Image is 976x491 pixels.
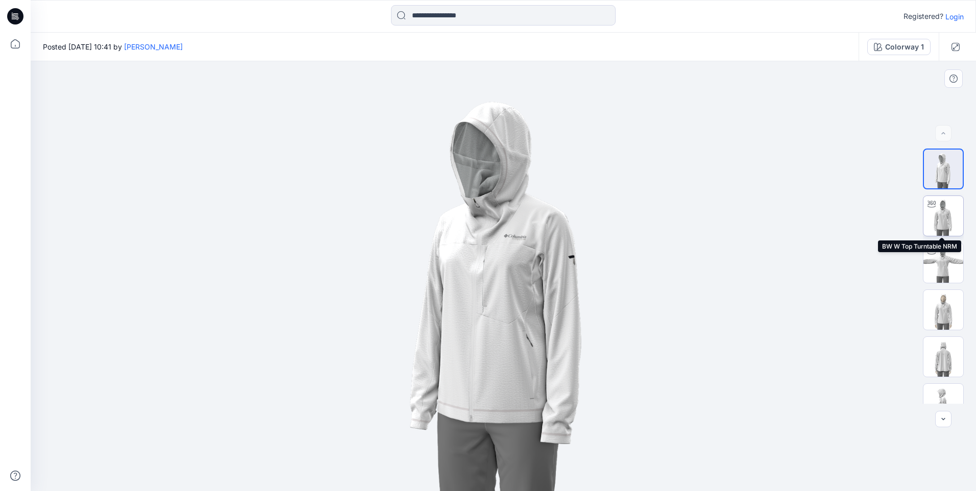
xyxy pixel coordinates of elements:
p: Login [945,11,964,22]
img: BW W Top Colorway NRM [924,150,963,188]
img: eyJhbGciOiJIUzI1NiIsImtpZCI6IjAiLCJzbHQiOiJzZXMiLCJ0eXAiOiJKV1QifQ.eyJkYXRhIjp7InR5cGUiOiJzdG9yYW... [288,61,718,491]
span: Posted [DATE] 10:41 by [43,41,183,52]
a: [PERSON_NAME] [124,42,183,51]
img: BW W Top Front NRM [923,290,963,330]
img: BW W Top Left NRM [923,384,963,424]
button: Colorway 1 [867,39,931,55]
img: BW W Top Turntable NRM 2 [923,243,963,283]
img: BW W Top Back NRM [923,337,963,377]
p: Registered? [904,10,943,22]
div: Colorway 1 [885,41,924,53]
img: BW W Top Turntable NRM [923,196,963,236]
